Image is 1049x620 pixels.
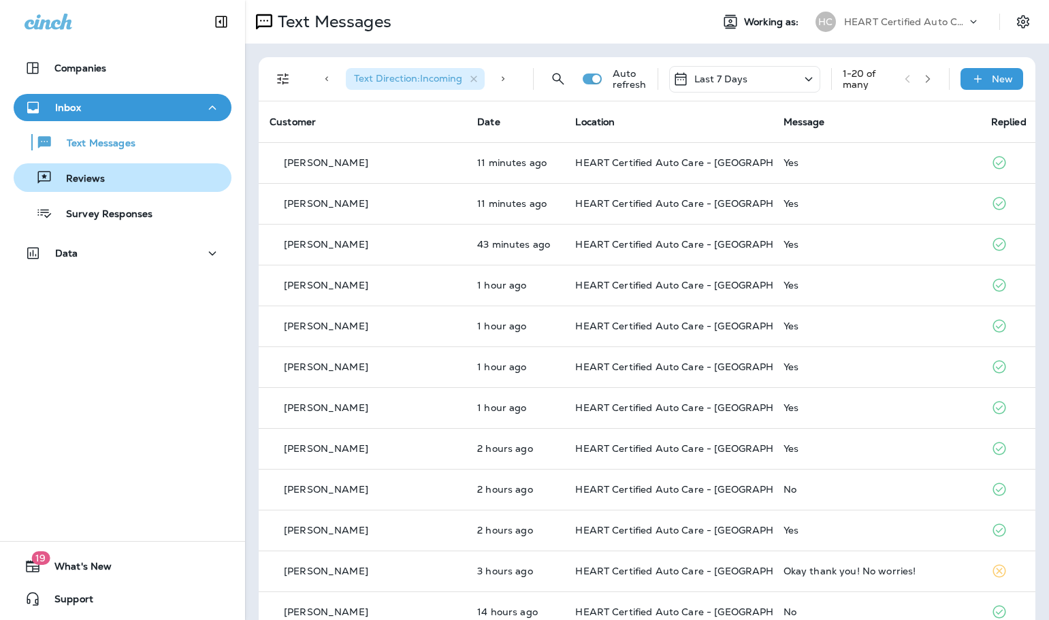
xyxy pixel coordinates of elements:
p: [PERSON_NAME] [284,566,368,576]
p: Aug 21, 2025 09:05 AM [477,484,553,495]
span: HEART Certified Auto Care - [GEOGRAPHIC_DATA] [575,238,820,250]
span: HEART Certified Auto Care - [GEOGRAPHIC_DATA] [575,442,820,455]
span: HEART Certified Auto Care - [GEOGRAPHIC_DATA] [575,565,820,577]
div: Yes [784,443,969,454]
p: [PERSON_NAME] [284,157,368,168]
div: No [784,606,969,617]
button: Data [14,240,231,267]
div: Yes [784,402,969,413]
p: Last 7 Days [694,74,748,84]
p: Aug 21, 2025 08:08 AM [477,566,553,576]
span: HEART Certified Auto Care - [GEOGRAPHIC_DATA] [575,483,820,495]
p: [PERSON_NAME] [284,361,368,372]
p: Aug 21, 2025 11:01 AM [477,157,553,168]
p: Aug 21, 2025 09:22 AM [477,361,553,372]
p: Aug 20, 2025 09:08 PM [477,606,553,617]
button: Inbox [14,94,231,121]
span: 19 [31,551,50,565]
span: Message [784,116,825,128]
span: Working as: [744,16,802,28]
span: HEART Certified Auto Care - [GEOGRAPHIC_DATA] [575,402,820,414]
button: 19What's New [14,553,231,580]
div: Yes [784,525,969,536]
div: Yes [784,198,969,209]
span: Location [575,116,615,128]
button: Text Messages [14,128,231,157]
div: Text Direction:Incoming [346,68,485,90]
div: Yes [784,321,969,331]
button: Filters [270,65,297,93]
p: [PERSON_NAME] [284,443,368,454]
p: [PERSON_NAME] [284,606,368,617]
p: Auto refresh [613,68,647,90]
div: Yes [784,280,969,291]
div: Yes [784,239,969,250]
div: No [784,484,969,495]
p: [PERSON_NAME] [284,280,368,291]
span: Support [41,593,93,610]
span: HEART Certified Auto Care - [GEOGRAPHIC_DATA] [575,524,820,536]
span: HEART Certified Auto Care - [GEOGRAPHIC_DATA] [575,157,820,169]
button: Reviews [14,163,231,192]
span: Text Direction : Incoming [354,72,462,84]
div: Yes [784,157,969,168]
div: Yes [784,361,969,372]
button: Collapse Sidebar [202,8,240,35]
div: 1 - 20 of many [843,68,894,90]
p: Text Messages [53,137,135,150]
p: Aug 21, 2025 09:16 AM [477,402,553,413]
span: Replied [991,116,1027,128]
p: Data [55,248,78,259]
p: Reviews [52,173,105,186]
p: [PERSON_NAME] [284,198,368,209]
p: New [992,74,1013,84]
p: [PERSON_NAME] [284,321,368,331]
span: HEART Certified Auto Care - [GEOGRAPHIC_DATA] [575,361,820,373]
p: [PERSON_NAME] [284,239,368,250]
p: Aug 21, 2025 11:01 AM [477,198,553,209]
button: Companies [14,54,231,82]
span: HEART Certified Auto Care - [GEOGRAPHIC_DATA] [575,606,820,618]
p: Survey Responses [52,208,152,221]
span: Customer [270,116,316,128]
button: Support [14,585,231,613]
p: Aug 21, 2025 09:59 AM [477,280,553,291]
p: [PERSON_NAME] [284,402,368,413]
button: Search Messages [545,65,572,93]
span: What's New [41,561,112,577]
span: HEART Certified Auto Care - [GEOGRAPHIC_DATA] [575,320,820,332]
p: Aug 21, 2025 10:30 AM [477,239,553,250]
span: Date [477,116,500,128]
div: HC [816,12,836,32]
p: Inbox [55,102,81,113]
p: Aug 21, 2025 09:04 AM [477,525,553,536]
p: Companies [54,63,106,74]
p: Aug 21, 2025 09:07 AM [477,443,553,454]
span: HEART Certified Auto Care - [GEOGRAPHIC_DATA] [575,197,820,210]
button: Settings [1011,10,1035,34]
span: HEART Certified Auto Care - [GEOGRAPHIC_DATA] [575,279,820,291]
div: Okay thank you! No worries! [784,566,969,576]
button: Survey Responses [14,199,231,227]
p: Aug 21, 2025 09:25 AM [477,321,553,331]
p: [PERSON_NAME] [284,484,368,495]
p: HEART Certified Auto Care [844,16,967,27]
p: Text Messages [272,12,391,32]
p: [PERSON_NAME] [284,525,368,536]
